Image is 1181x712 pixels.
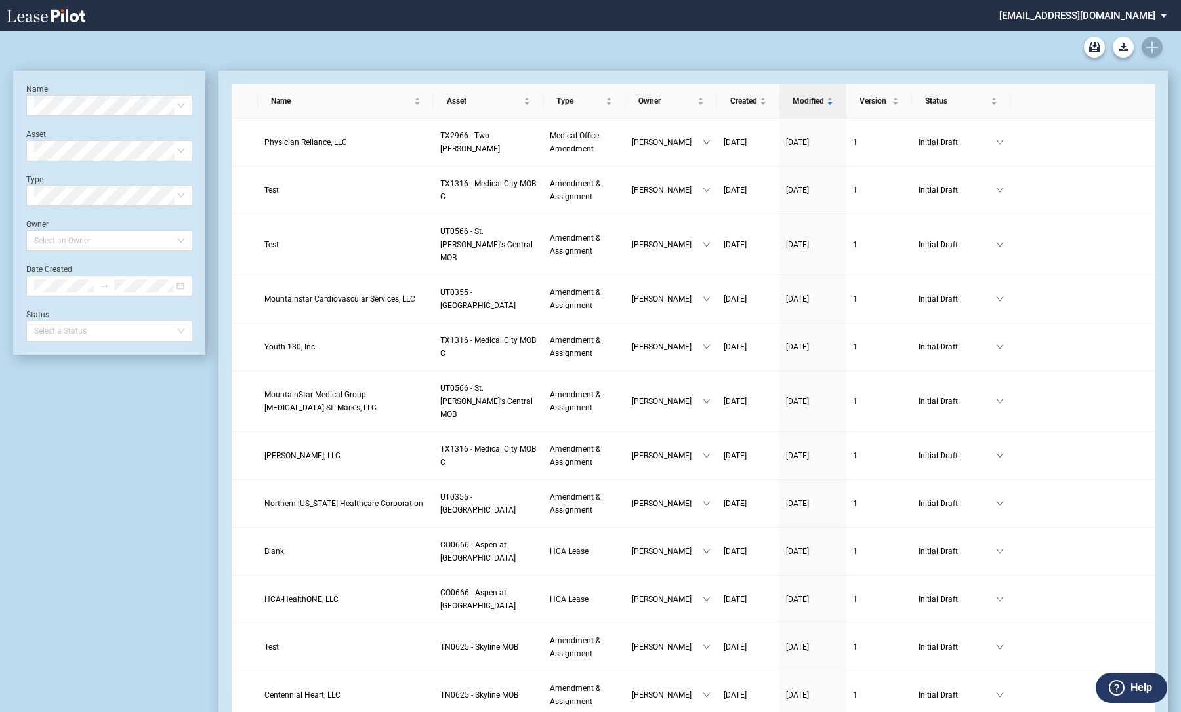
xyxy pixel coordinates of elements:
a: Amendment & Assignment [550,443,619,469]
span: Amendment & Assignment [550,233,600,256]
span: [DATE] [724,690,747,700]
a: Amendment & Assignment [550,490,619,517]
span: Asset [447,94,521,108]
a: Test [264,641,427,654]
span: [DATE] [786,547,809,556]
a: 1 [853,641,905,654]
a: [DATE] [724,184,773,197]
span: [PERSON_NAME] [632,545,703,558]
a: MountainStar Medical Group [MEDICAL_DATA]-St. Mark's, LLC [264,388,427,414]
span: [DATE] [786,294,809,304]
a: HCA Lease [550,545,619,558]
span: down [703,397,711,405]
span: HCA Lease [550,547,589,556]
a: Test [264,184,427,197]
span: [DATE] [786,138,809,147]
span: UT0355 - North Medical Building [440,492,516,515]
span: Initial Draft [919,292,996,306]
span: [DATE] [724,138,747,147]
a: [DATE] [724,340,773,353]
a: [DATE] [786,340,840,353]
a: Youth 180, Inc. [264,340,427,353]
a: CO0666 - Aspen at [GEOGRAPHIC_DATA] [440,586,537,612]
a: 1 [853,238,905,251]
span: UT0355 - North Medical Building [440,288,516,310]
span: HCA-HealthONE, LLC [264,595,339,604]
a: [DATE] [786,688,840,702]
span: down [996,452,1004,460]
a: TN0625 - Skyline MOB [440,688,537,702]
a: UT0355 - [GEOGRAPHIC_DATA] [440,490,537,517]
span: Amendment & Assignment [550,684,600,706]
a: [DATE] [724,545,773,558]
a: 1 [853,292,905,306]
span: [PERSON_NAME] [632,136,703,149]
span: [DATE] [786,595,809,604]
a: TX1316 - Medical City MOB C [440,443,537,469]
span: 1 [853,138,858,147]
a: Mountainstar Cardiovascular Services, LLC [264,292,427,306]
span: down [703,643,711,651]
span: [DATE] [724,397,747,406]
span: [DATE] [786,342,809,351]
span: Name [271,94,411,108]
a: [DATE] [724,395,773,408]
span: Test [264,643,279,652]
span: swap-right [100,281,109,290]
span: down [703,343,711,351]
span: down [996,241,1004,248]
span: Test [264,240,279,249]
span: Initial Draft [919,395,996,408]
a: Test [264,238,427,251]
span: down [996,547,1004,555]
label: Date Created [26,265,72,274]
span: [DATE] [724,499,747,508]
span: TX2966 - Two Fannin [440,131,500,153]
span: Initial Draft [919,593,996,606]
span: Amendment & Assignment [550,336,600,358]
a: 1 [853,184,905,197]
span: Sammie Lee, LLC [264,451,341,460]
span: down [996,138,1004,146]
span: down [703,500,711,507]
span: Initial Draft [919,184,996,197]
span: Type [556,94,603,108]
span: to [100,281,109,290]
span: Amendment & Assignment [550,288,600,310]
span: Test [264,186,279,195]
a: Amendment & Assignment [550,682,619,708]
label: Status [26,310,49,319]
a: [DATE] [724,593,773,606]
a: Blank [264,545,427,558]
a: [DATE] [786,292,840,306]
span: Version [860,94,890,108]
span: [DATE] [786,643,809,652]
a: Amendment & Assignment [550,177,619,203]
span: 1 [853,397,858,406]
span: down [703,547,711,555]
span: UT0566 - St. Mark's Central MOB [440,227,533,262]
span: Status [925,94,988,108]
span: 1 [853,451,858,460]
a: TX2966 - Two [PERSON_NAME] [440,129,537,155]
span: [DATE] [724,342,747,351]
span: MountainStar Medical Group Neurosurgery-St. Mark's, LLC [264,390,377,412]
span: [DATE] [786,499,809,508]
span: Amendment & Assignment [550,445,600,467]
span: [DATE] [786,186,809,195]
span: down [996,595,1004,603]
a: [DATE] [724,688,773,702]
span: Blank [264,547,284,556]
a: Amendment & Assignment [550,634,619,660]
span: Initial Draft [919,641,996,654]
a: Physician Reliance, LLC [264,136,427,149]
span: [PERSON_NAME] [632,497,703,510]
label: Owner [26,220,49,229]
span: Initial Draft [919,449,996,462]
a: [DATE] [786,497,840,510]
span: down [703,691,711,699]
a: 1 [853,449,905,462]
a: Medical Office Amendment [550,129,619,155]
a: 1 [853,545,905,558]
a: Northern [US_STATE] Healthcare Corporation [264,497,427,510]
